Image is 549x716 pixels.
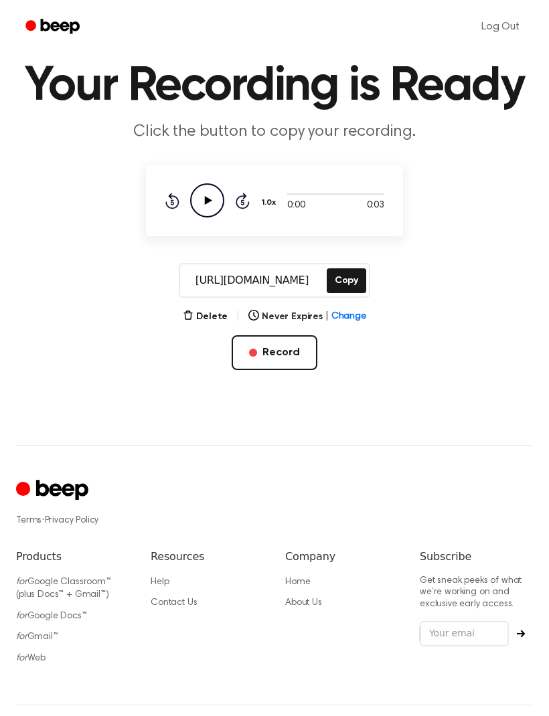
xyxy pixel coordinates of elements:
a: Log Out [468,11,533,43]
button: Copy [327,268,366,293]
button: Never Expires|Change [248,310,366,324]
i: for [16,632,27,642]
a: forGoogle Classroom™ (plus Docs™ + Gmail™) [16,577,111,600]
a: About Us [285,598,322,608]
a: forGmail™ [16,632,58,642]
i: for [16,577,27,587]
a: Privacy Policy [45,516,99,525]
a: forGoogle Docs™ [16,612,87,621]
a: Cruip [16,478,92,504]
h6: Resources [151,549,264,565]
button: Subscribe [509,630,533,638]
div: · [16,514,533,527]
a: forWeb [16,654,46,663]
p: Click the button to copy your recording. [17,121,532,143]
h6: Subscribe [420,549,533,565]
button: 1.0x [260,191,281,214]
button: Record [232,335,317,370]
a: Contact Us [151,598,197,608]
p: Get sneak peeks of what we’re working on and exclusive early access. [420,575,533,611]
i: for [16,612,27,621]
h6: Products [16,549,129,565]
span: 0:00 [287,199,305,213]
a: Beep [16,14,92,40]
span: | [325,310,329,324]
button: Delete [183,310,228,324]
a: Home [285,577,310,587]
span: 0:03 [367,199,384,213]
a: Terms [16,516,42,525]
i: for [16,654,27,663]
h1: Your Recording is Ready [16,62,533,110]
span: Change [331,310,366,324]
span: | [236,308,240,325]
a: Help [151,577,169,587]
input: Your email [420,621,509,646]
h6: Company [285,549,398,565]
